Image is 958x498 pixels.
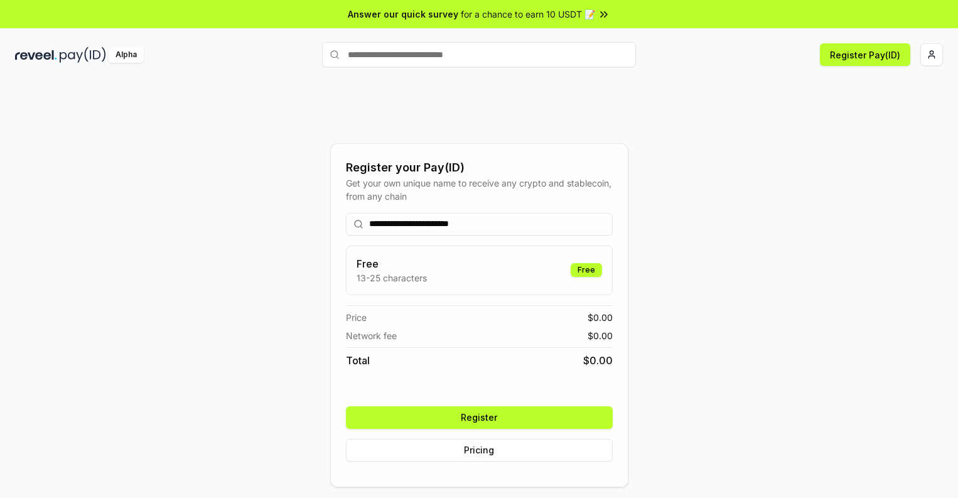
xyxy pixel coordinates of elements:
[588,329,613,342] span: $ 0.00
[348,8,458,21] span: Answer our quick survey
[60,47,106,63] img: pay_id
[357,256,427,271] h3: Free
[357,271,427,284] p: 13-25 characters
[15,47,57,63] img: reveel_dark
[461,8,595,21] span: for a chance to earn 10 USDT 📝
[820,43,910,66] button: Register Pay(ID)
[346,159,613,176] div: Register your Pay(ID)
[346,353,370,368] span: Total
[583,353,613,368] span: $ 0.00
[109,47,144,63] div: Alpha
[588,311,613,324] span: $ 0.00
[346,329,397,342] span: Network fee
[346,439,613,462] button: Pricing
[346,176,613,203] div: Get your own unique name to receive any crypto and stablecoin, from any chain
[571,263,602,277] div: Free
[346,406,613,429] button: Register
[346,311,367,324] span: Price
